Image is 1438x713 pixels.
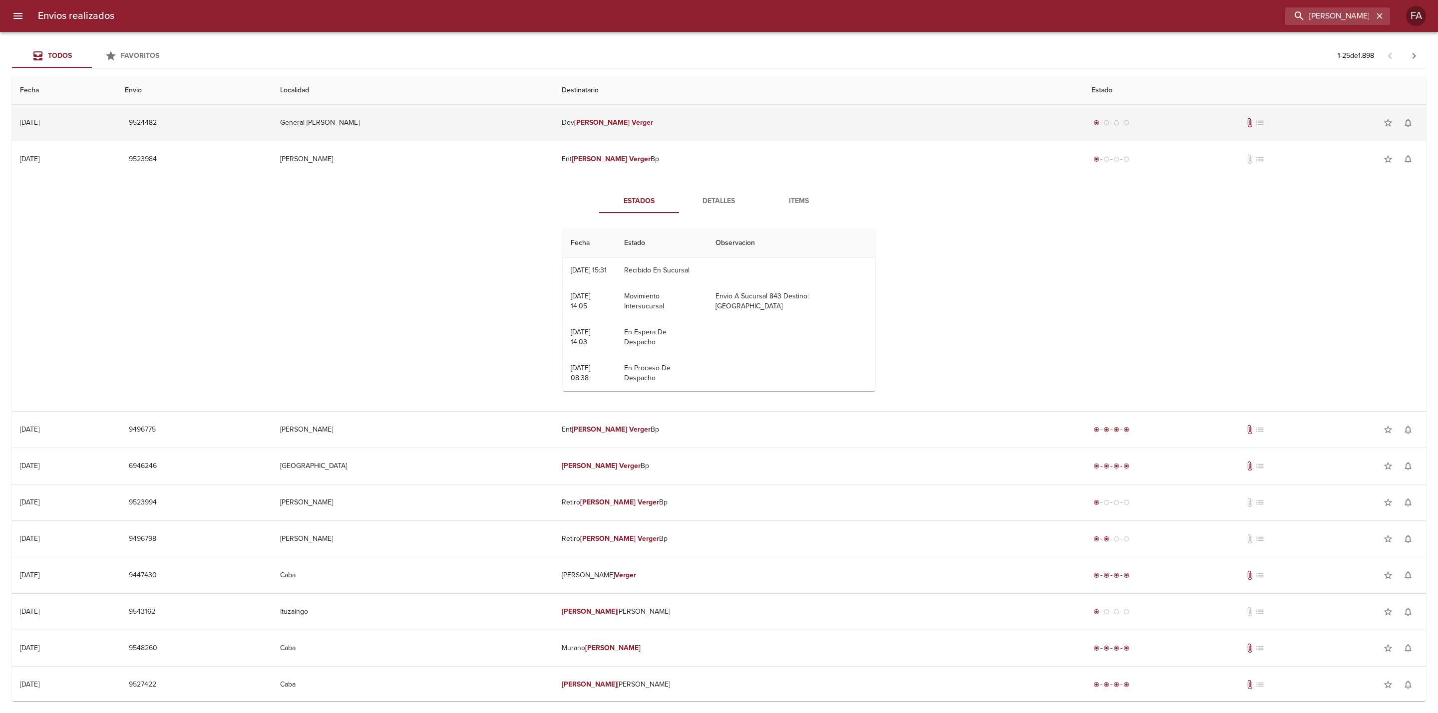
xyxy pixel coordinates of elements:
[1378,420,1398,440] button: Agregar a favoritos
[1255,680,1265,690] span: No tiene pedido asociado
[1383,680,1393,690] span: star_border
[1093,463,1099,469] span: radio_button_checked
[685,195,753,208] span: Detalles
[616,257,708,283] td: Recibido En Sucursal
[1383,497,1393,507] span: star_border
[563,229,616,257] th: Fecha
[1378,456,1398,476] button: Agregar a favoritos
[1398,492,1418,512] button: Activar notificaciones
[1113,572,1119,578] span: radio_button_checked
[554,521,1083,557] td: Retiro Bp
[1123,156,1129,162] span: radio_button_unchecked
[1255,461,1265,471] span: No tiene pedido asociado
[1093,536,1099,542] span: radio_button_checked
[572,155,627,163] em: [PERSON_NAME]
[765,195,833,208] span: Items
[129,496,157,509] span: 9523994
[1383,461,1393,471] span: star_border
[38,8,114,24] h6: Envios realizados
[638,498,659,506] em: Verger
[272,594,554,630] td: Ituzaingo
[1245,497,1255,507] span: No tiene documentos adjuntos
[20,571,39,579] div: [DATE]
[1245,461,1255,471] span: Tiene documentos adjuntos
[1255,118,1265,128] span: No tiene pedido asociado
[1103,536,1109,542] span: radio_button_checked
[1103,463,1109,469] span: radio_button_checked
[6,4,30,28] button: menu
[571,364,590,382] div: [DATE] 08:38
[1123,463,1129,469] span: radio_button_checked
[272,667,554,703] td: Caba
[1378,149,1398,169] button: Agregar a favoritos
[1123,572,1129,578] span: radio_button_checked
[605,195,673,208] span: Estados
[125,603,159,621] button: 9543162
[129,460,157,473] span: 6946246
[580,534,636,543] em: [PERSON_NAME]
[20,498,39,506] div: [DATE]
[48,51,72,60] span: Todos
[1398,638,1418,658] button: Activar notificaciones
[1338,51,1374,61] p: 1 - 25 de 1.898
[20,607,39,616] div: [DATE]
[1406,6,1426,26] div: FA
[1123,499,1129,505] span: radio_button_unchecked
[629,155,651,163] em: Verger
[1083,76,1426,105] th: Estado
[1113,645,1119,651] span: radio_button_checked
[125,566,161,585] button: 9447430
[554,141,1083,177] td: Ent Bp
[272,141,554,177] td: [PERSON_NAME]
[129,533,156,545] span: 9496798
[1123,536,1129,542] span: radio_button_unchecked
[554,484,1083,520] td: Retiro Bp
[1091,461,1131,471] div: Entregado
[1245,607,1255,617] span: No tiene documentos adjuntos
[562,607,617,616] em: [PERSON_NAME]
[1406,6,1426,26] div: Abrir información de usuario
[562,462,617,470] em: [PERSON_NAME]
[1113,682,1119,688] span: radio_button_checked
[1398,149,1418,169] button: Activar notificaciones
[1123,609,1129,615] span: radio_button_unchecked
[1091,118,1131,128] div: Generado
[554,667,1083,703] td: [PERSON_NAME]
[1403,643,1413,653] span: notifications_none
[554,105,1083,141] td: Dev
[1398,456,1418,476] button: Activar notificaciones
[1245,154,1255,164] span: No tiene documentos adjuntos
[12,76,117,105] th: Fecha
[1398,529,1418,549] button: Activar notificaciones
[1093,120,1099,126] span: radio_button_checked
[129,679,156,691] span: 9527422
[125,676,160,694] button: 9527422
[1103,572,1109,578] span: radio_button_checked
[1255,643,1265,653] span: No tiene pedido asociado
[1378,638,1398,658] button: Agregar a favoritos
[571,328,590,346] div: [DATE] 14:03
[1383,643,1393,653] span: star_border
[580,498,636,506] em: [PERSON_NAME]
[125,530,160,548] button: 9496798
[1378,565,1398,585] button: Agregar a favoritos
[616,355,708,391] td: En Proceso De Despacho
[1398,602,1418,622] button: Activar notificaciones
[1378,492,1398,512] button: Agregar a favoritos
[1093,645,1099,651] span: radio_button_checked
[20,425,39,434] div: [DATE]
[1403,534,1413,544] span: notifications_none
[1245,643,1255,653] span: Tiene documentos adjuntos
[1103,682,1109,688] span: radio_button_checked
[1403,118,1413,128] span: notifications_none
[616,229,708,257] th: Estado
[1123,427,1129,433] span: radio_button_checked
[129,117,157,129] span: 9524482
[1378,113,1398,133] button: Agregar a favoritos
[1403,154,1413,164] span: notifications_none
[1093,156,1099,162] span: radio_button_checked
[632,118,653,127] em: Verger
[20,680,39,689] div: [DATE]
[272,557,554,593] td: Caba
[125,493,161,512] button: 9523994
